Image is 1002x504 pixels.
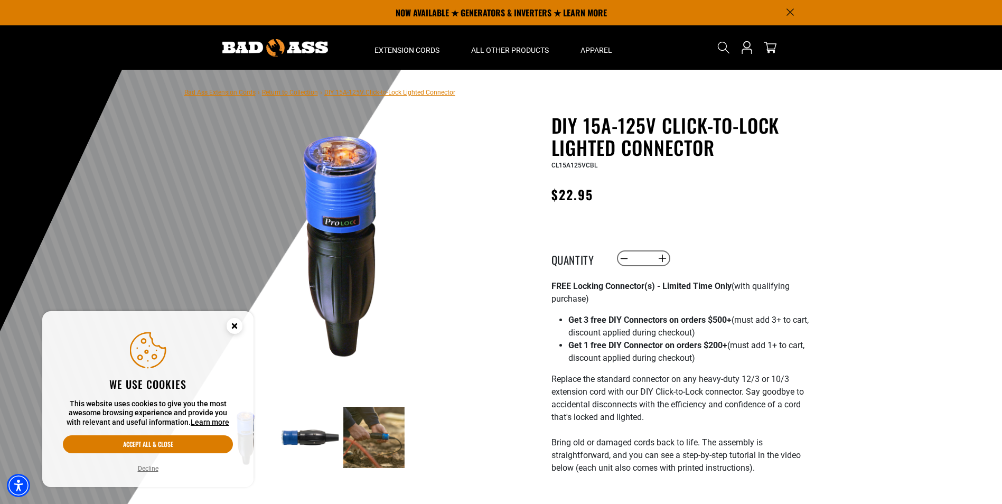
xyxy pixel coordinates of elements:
[551,162,597,169] span: CL15A125VCBL
[551,114,810,158] h1: DIY 15A-125V Click-to-Lock Lighted Connector
[63,399,233,427] p: This website uses cookies to give you the most awesome browsing experience and provide you with r...
[471,45,549,55] span: All Other Products
[184,86,455,98] nav: breadcrumbs
[551,281,790,304] span: (with qualifying purchase)
[222,39,328,57] img: Bad Ass Extension Cords
[551,281,732,291] strong: FREE Locking Connector(s) - Limited Time Only
[324,89,455,96] span: DIY 15A-125V Click-to-Lock Lighted Connector
[568,340,804,363] span: (must add 1+ to cart, discount applied during checkout)
[262,89,318,96] a: Return to Collection
[42,311,254,488] aside: Cookie Consent
[551,373,810,487] p: Replace the standard connector on any heavy-duty 12/3 or 10/3 extension cord with our DIY Click-t...
[258,89,260,96] span: ›
[63,435,233,453] button: Accept all & close
[551,185,593,204] span: $22.95
[359,25,455,70] summary: Extension Cords
[565,25,628,70] summary: Apparel
[191,418,229,426] a: This website uses cookies to give you the most awesome browsing experience and provide you with r...
[580,45,612,55] span: Apparel
[374,45,439,55] span: Extension Cords
[455,25,565,70] summary: All Other Products
[551,251,604,265] label: Quantity
[135,463,162,474] button: Decline
[568,315,732,325] strong: Get 3 free DIY Connectors on orders $500+
[568,340,727,350] strong: Get 1 free DIY Connector on orders $200+
[7,474,30,497] div: Accessibility Menu
[63,377,233,391] h2: We use cookies
[320,89,322,96] span: ›
[715,39,732,56] summary: Search
[184,89,256,96] a: Bad Ass Extension Cords
[568,315,809,338] span: (must add 3+ to cart, discount applied during checkout)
